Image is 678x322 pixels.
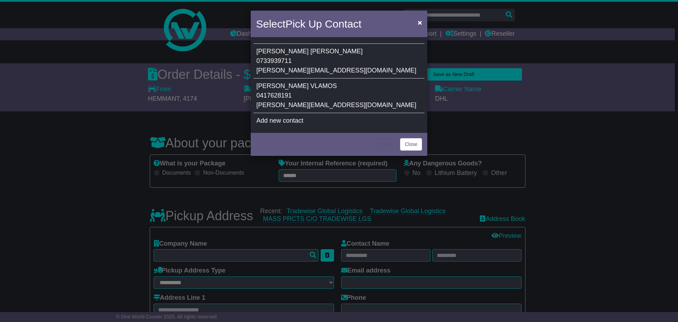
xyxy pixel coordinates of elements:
[285,18,322,30] span: Pick Up
[256,117,303,124] span: Add new contact
[256,67,416,74] span: [PERSON_NAME][EMAIL_ADDRESS][DOMAIN_NAME]
[256,16,361,32] h4: Select
[310,82,337,89] span: VLAMOS
[418,18,422,27] span: ×
[373,138,398,151] button: < Back
[325,18,361,30] span: Contact
[256,92,292,99] span: 0417628191
[256,101,416,109] span: [PERSON_NAME][EMAIL_ADDRESS][DOMAIN_NAME]
[256,82,309,89] span: [PERSON_NAME]
[310,48,363,55] span: [PERSON_NAME]
[256,48,309,55] span: [PERSON_NAME]
[414,15,426,30] button: Close
[256,57,292,64] span: 0733939711
[400,138,422,151] button: Close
